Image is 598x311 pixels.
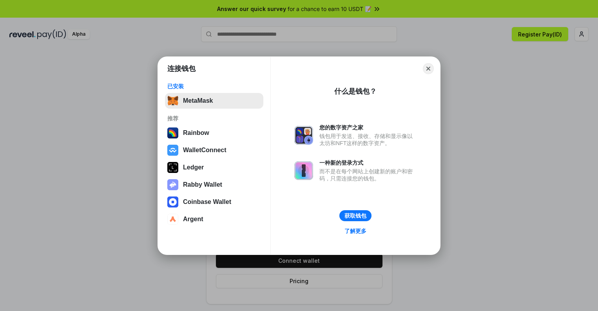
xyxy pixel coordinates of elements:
img: svg+xml,%3Csvg%20xmlns%3D%22http%3A%2F%2Fwww.w3.org%2F2000%2Fsvg%22%20fill%3D%22none%22%20viewBox... [294,126,313,145]
div: 获取钱包 [344,212,366,219]
img: svg+xml,%3Csvg%20width%3D%2228%22%20height%3D%2228%22%20viewBox%3D%220%200%2028%2028%22%20fill%3D... [167,196,178,207]
div: 推荐 [167,115,261,122]
div: Ledger [183,164,204,171]
div: 已安装 [167,83,261,90]
div: WalletConnect [183,147,227,154]
div: 而不是在每个网站上创建新的账户和密码，只需连接您的钱包。 [319,168,417,182]
div: 您的数字资产之家 [319,124,417,131]
button: Close [423,63,434,74]
button: 获取钱包 [339,210,371,221]
button: Ledger [165,160,263,175]
div: 钱包用于发送、接收、存储和显示像以太坊和NFT这样的数字资产。 [319,133,417,147]
div: 了解更多 [344,227,366,235]
img: svg+xml,%3Csvg%20xmlns%3D%22http%3A%2F%2Fwww.w3.org%2F2000%2Fsvg%22%20fill%3D%22none%22%20viewBox... [167,179,178,190]
button: Rainbow [165,125,263,141]
img: svg+xml,%3Csvg%20width%3D%22120%22%20height%3D%22120%22%20viewBox%3D%220%200%20120%20120%22%20fil... [167,127,178,138]
div: 一种新的登录方式 [319,159,417,166]
img: svg+xml,%3Csvg%20xmlns%3D%22http%3A%2F%2Fwww.w3.org%2F2000%2Fsvg%22%20width%3D%2228%22%20height%3... [167,162,178,173]
img: svg+xml,%3Csvg%20width%3D%2228%22%20height%3D%2228%22%20viewBox%3D%220%200%2028%2028%22%20fill%3D... [167,145,178,156]
img: svg+xml,%3Csvg%20fill%3D%22none%22%20height%3D%2233%22%20viewBox%3D%220%200%2035%2033%22%20width%... [167,95,178,106]
img: svg+xml,%3Csvg%20width%3D%2228%22%20height%3D%2228%22%20viewBox%3D%220%200%2028%2028%22%20fill%3D... [167,214,178,225]
img: svg+xml,%3Csvg%20xmlns%3D%22http%3A%2F%2Fwww.w3.org%2F2000%2Fsvg%22%20fill%3D%22none%22%20viewBox... [294,161,313,180]
a: 了解更多 [340,226,371,236]
h1: 连接钱包 [167,64,196,73]
button: Coinbase Wallet [165,194,263,210]
div: Rabby Wallet [183,181,222,188]
div: Argent [183,216,203,223]
div: MetaMask [183,97,213,104]
div: Rainbow [183,129,209,136]
div: 什么是钱包？ [334,87,377,96]
button: Argent [165,211,263,227]
button: MetaMask [165,93,263,109]
button: WalletConnect [165,142,263,158]
div: Coinbase Wallet [183,198,231,206]
button: Rabby Wallet [165,177,263,193]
